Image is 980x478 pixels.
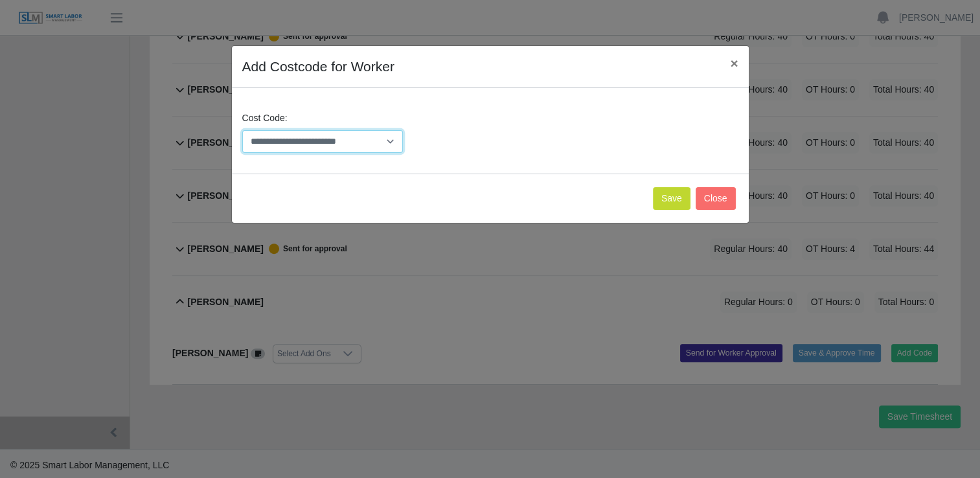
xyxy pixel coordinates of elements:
[653,187,690,210] button: Save
[696,187,736,210] button: Close
[242,56,394,77] h4: Add Costcode for Worker
[720,46,748,80] button: Close
[242,111,288,125] label: Cost Code:
[730,56,738,71] span: ×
